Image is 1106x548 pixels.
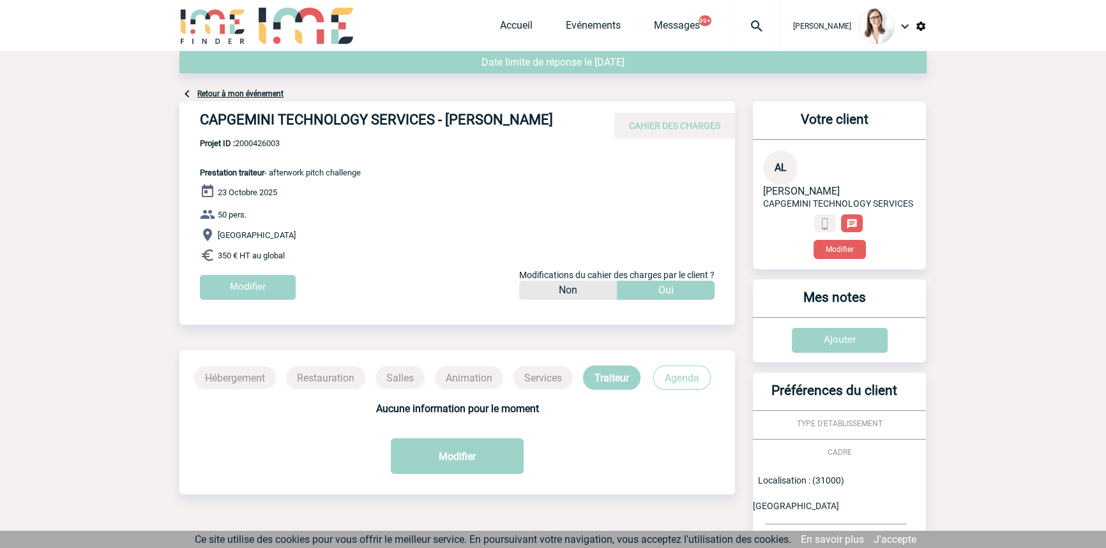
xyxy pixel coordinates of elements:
h4: CAPGEMINI TECHNOLOGY SERVICES - [PERSON_NAME] [200,112,583,133]
p: Services [513,366,573,389]
p: Animation [435,366,503,389]
a: J'accepte [874,533,916,545]
p: Oui [658,281,674,300]
span: CAHIER DES CHARGES [629,121,720,131]
span: TYPE D'ETABLISSEMENT [797,419,883,428]
a: Evénements [566,19,621,37]
span: [GEOGRAPHIC_DATA] [218,230,296,240]
p: Agenda [653,366,711,390]
b: Projet ID : [200,138,235,148]
a: Accueil [500,19,533,37]
span: Prestation traiteur [200,168,264,177]
span: CAPGEMINI TECHNOLOGY SERVICES [763,198,913,209]
button: Modifier [814,240,866,259]
a: Retour à mon événement [197,89,284,98]
input: Ajouter [792,328,888,353]
p: Salles [375,366,425,389]
img: chat-24-px-w.png [846,218,858,230]
span: Modifications du cahier des charges par le client ? [519,270,715,280]
button: 99+ [699,15,711,26]
span: Date limite de réponse le [DATE] [481,56,625,68]
a: En savoir plus [801,533,864,545]
span: 50 pers. [218,210,246,219]
span: CADRE [828,448,852,457]
span: 2000426003 [200,138,361,148]
p: Traiteur [583,366,640,390]
p: Restauration [286,366,365,389]
img: portable.png [819,218,831,230]
p: Hébergement [194,366,276,389]
button: Modifier [391,438,524,474]
input: Modifier [200,275,296,300]
h3: Préférences du client [758,383,911,410]
span: - afterwork pitch challenge [200,168,361,177]
a: Messages [654,19,700,37]
span: Ce site utilise des cookies pour vous offrir le meilleur service. En poursuivant votre navigation... [195,533,791,545]
span: 350 € HT au global [218,251,285,260]
img: IME-Finder [179,8,246,44]
span: [PERSON_NAME] [763,185,840,197]
p: Non [559,281,577,300]
span: Localisation : (31000) [GEOGRAPHIC_DATA] [753,475,844,511]
h3: Votre client [758,112,911,139]
h3: Aucune information pour le moment [192,403,722,415]
img: 122719-0.jpg [859,8,895,44]
span: [PERSON_NAME] [793,22,851,31]
h3: Mes notes [758,290,911,317]
span: AL [775,161,787,174]
span: 23 Octobre 2025 [218,188,277,197]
